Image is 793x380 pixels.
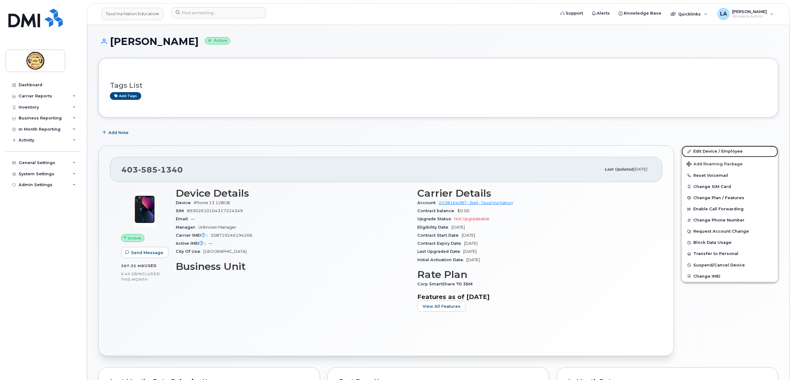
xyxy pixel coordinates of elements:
span: View All Features [423,303,460,309]
h3: Business Unit [176,261,410,272]
h3: Tags List [110,82,767,89]
span: Email [176,217,191,221]
span: Last Upgraded Date [417,249,463,254]
span: Manager [176,225,198,230]
span: 585 [138,165,158,174]
span: [DATE] [462,233,475,238]
span: Account [417,200,439,205]
span: City Of Use [176,249,203,254]
h3: Rate Plan [417,269,651,280]
a: 0538164087 - Bell - Tsuut'ina Nation [439,200,513,205]
span: Last updated [605,167,633,172]
span: [DATE] [463,249,477,254]
button: Suspend/Cancel Device [682,260,778,271]
button: Change Plan / Features [682,192,778,203]
span: $0.00 [457,208,469,213]
button: Block Data Usage [682,237,778,248]
span: Upgrade Status [417,217,454,221]
span: [GEOGRAPHIC_DATA] [203,249,247,254]
button: View All Features [417,301,466,312]
span: [DATE] [464,241,478,246]
span: SIM [176,208,187,213]
span: Active [128,235,142,241]
span: 6.40 GB [121,272,138,276]
span: Change Plan / Features [694,195,745,200]
span: Active IMEI [176,241,209,246]
span: Eligibility Date [417,225,451,230]
a: Edit Device / Employee [682,146,778,157]
button: Add Roaming Package [682,157,778,170]
span: 89302610104317224349 [187,208,243,213]
button: Send Message [121,247,169,258]
button: Add Note [98,127,134,138]
span: [DATE] [633,167,647,172]
span: Contract balance [417,208,457,213]
span: iPhone 13 128GB [194,200,230,205]
h1: [PERSON_NAME] [98,36,778,47]
span: — [209,241,213,246]
span: Initial Activation Date [417,257,466,262]
small: Active [205,37,230,44]
button: Change SIM Card [682,181,778,192]
span: [DATE] [451,225,465,230]
button: Enable Call Forwarding [682,203,778,215]
h3: Carrier Details [417,188,651,199]
span: 358719246194206 [211,233,252,238]
span: used [144,263,157,268]
span: Unknown Manager [198,225,236,230]
span: included this month [121,271,160,282]
span: Device [176,200,194,205]
span: Contract Expiry Date [417,241,464,246]
button: Reset Voicemail [682,170,778,181]
button: Change Phone Number [682,215,778,226]
span: Send Message [131,250,163,256]
button: Transfer to Personal [682,248,778,259]
img: image20231002-3703462-1ig824h.jpeg [126,191,163,228]
span: Suspend/Cancel Device [694,263,745,267]
span: Add Roaming Package [687,162,743,168]
span: Not Upgradeable [454,217,489,221]
span: Carrier IMEI [176,233,211,238]
span: Corp SmartShare 70 36M [417,282,476,286]
h3: Device Details [176,188,410,199]
span: [DATE] [466,257,480,262]
span: — [191,217,195,221]
span: Enable Call Forwarding [694,207,744,212]
button: Request Account Change [682,226,778,237]
span: Add Note [108,130,129,136]
span: 387.35 MB [121,264,144,268]
span: Contract Start Date [417,233,462,238]
button: Change IMEI [682,271,778,282]
span: 1340 [158,165,183,174]
a: Add tags [110,92,141,100]
span: 403 [121,165,183,174]
h3: Features as of [DATE] [417,293,651,301]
